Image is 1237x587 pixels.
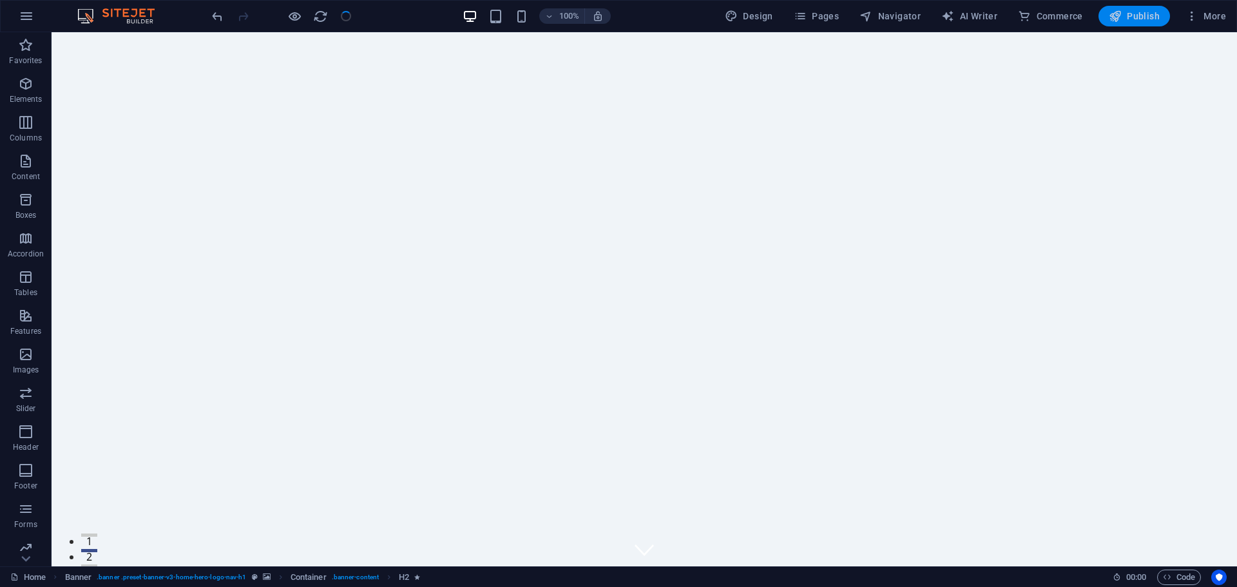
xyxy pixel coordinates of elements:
button: AI Writer [936,6,1002,26]
button: Commerce [1013,6,1088,26]
span: Commerce [1018,10,1083,23]
i: On resize automatically adjust zoom level to fit chosen device. [592,10,604,22]
img: Editor Logo [74,8,171,24]
i: This element is a customizable preset [252,573,258,581]
button: reload [312,8,328,24]
span: Publish [1109,10,1160,23]
button: 1 [30,501,46,505]
button: undo [209,8,225,24]
p: Footer [14,481,37,491]
i: This element contains a background [263,573,271,581]
button: Navigator [854,6,926,26]
button: Pages [789,6,844,26]
button: Publish [1098,6,1170,26]
span: Design [725,10,773,23]
p: Tables [14,287,37,298]
p: Content [12,171,40,182]
div: Design (Ctrl+Alt+Y) [720,6,778,26]
p: Boxes [15,210,37,220]
p: Elements [10,94,43,104]
nav: breadcrumb [65,570,421,585]
p: Slider [16,403,36,414]
button: 2 [30,517,46,520]
span: 00 00 [1126,570,1146,585]
button: 3 [30,532,46,535]
button: Code [1157,570,1201,585]
span: Code [1163,570,1195,585]
p: Header [13,442,39,452]
p: Images [13,365,39,375]
p: Accordion [8,249,44,259]
i: Element contains an animation [414,573,420,581]
h6: 100% [559,8,579,24]
span: : [1135,572,1137,582]
button: Click here to leave preview mode and continue editing [287,8,302,24]
p: Forms [14,519,37,530]
i: Reload page [313,9,328,24]
button: Design [720,6,778,26]
span: . banner-content [332,570,379,585]
span: Click to select. Double-click to edit [399,570,409,585]
h6: Session time [1113,570,1147,585]
span: . banner .preset-banner-v3-home-hero-logo-nav-h1 [97,570,246,585]
i: Undo: Edit headline (Ctrl+Z) [210,9,225,24]
span: More [1185,10,1226,23]
button: 100% [539,8,585,24]
button: More [1180,6,1231,26]
a: Click to cancel selection. Double-click to open Pages [10,570,46,585]
span: Click to select. Double-click to edit [291,570,327,585]
span: Pages [794,10,839,23]
p: Columns [10,133,42,143]
span: Click to select. Double-click to edit [65,570,92,585]
p: Features [10,326,41,336]
span: Navigator [859,10,921,23]
span: AI Writer [941,10,997,23]
button: Usercentrics [1211,570,1227,585]
p: Favorites [9,55,42,66]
